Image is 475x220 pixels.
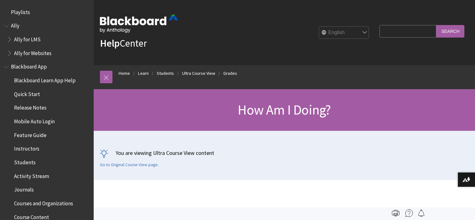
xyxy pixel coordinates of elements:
img: Print [392,209,399,217]
span: Ally for LMS [14,34,41,43]
img: Follow this page [418,209,425,217]
span: Courses and Organizations [14,198,73,207]
span: Activity Stream [14,171,49,179]
span: Release Notes [14,103,47,111]
span: Ally [11,21,19,29]
input: Search [436,25,464,37]
span: Blackboard App [11,62,47,70]
span: Feature Guide [14,130,47,138]
span: Journals [14,185,34,193]
a: Grades [223,69,237,77]
span: Students [14,157,36,166]
span: Mobile Auto Login [14,116,55,125]
a: Home [119,69,130,77]
nav: Book outline for Playlists [4,7,90,18]
span: Playlists [11,7,30,15]
img: More help [405,209,413,217]
img: Blackboard by Anthology [100,15,178,33]
span: How Am I Doing? [238,101,331,118]
a: Learn [138,69,149,77]
strong: Help [100,37,120,49]
p: You are viewing Ultra Course View content [100,149,469,157]
span: Blackboard Learn App Help [14,75,76,84]
a: Ultra Course View [182,69,215,77]
select: Site Language Selector [319,27,369,39]
span: Ally for Websites [14,48,52,56]
a: Go to Original Course View page. [100,162,159,168]
a: HelpCenter [100,37,147,49]
span: Instructors [14,144,39,152]
a: Students [157,69,174,77]
span: Quick Start [14,89,40,97]
nav: Book outline for Anthology Ally Help [4,21,90,59]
